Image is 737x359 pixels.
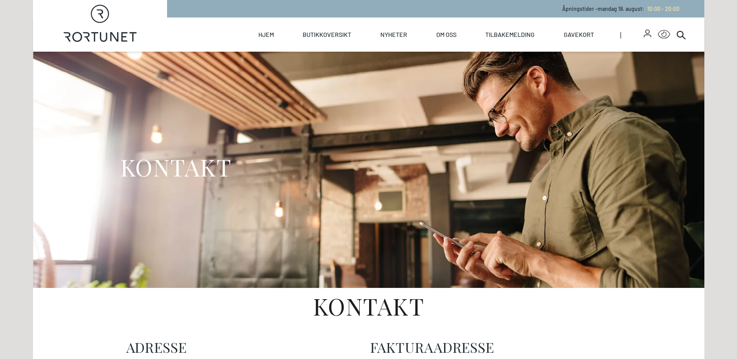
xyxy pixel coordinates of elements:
[647,5,680,12] span: 10:00 - 20:00
[120,152,232,181] h1: KONTAKT
[370,339,611,355] h2: Fakturaadresse
[303,17,351,52] a: Butikkoversikt
[380,17,407,52] a: Nyheter
[564,17,594,52] a: Gavekort
[644,5,680,12] a: 10:00 - 20:00
[33,288,704,317] h1: Kontakt
[658,28,670,41] button: Open Accessibility Menu
[126,339,367,355] h2: Adresse
[485,17,535,52] a: Tilbakemelding
[562,5,680,13] p: Åpningstider - mandag 18. august :
[620,17,644,52] span: |
[436,17,456,52] a: Om oss
[258,17,274,52] a: Hjem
